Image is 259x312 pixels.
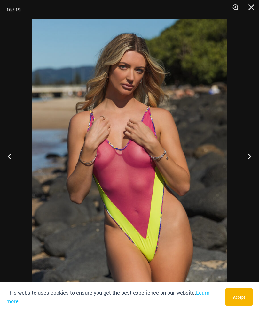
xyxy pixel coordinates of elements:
div: 16 / 19 [6,5,20,14]
button: Accept [225,288,253,306]
img: Coastal Bliss Leopard Sunset 827 One Piece Monokini 02 [32,19,227,312]
button: Next [235,140,259,172]
a: Learn more [6,289,209,305]
p: This website uses cookies to ensure you get the best experience on our website. [6,288,221,306]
